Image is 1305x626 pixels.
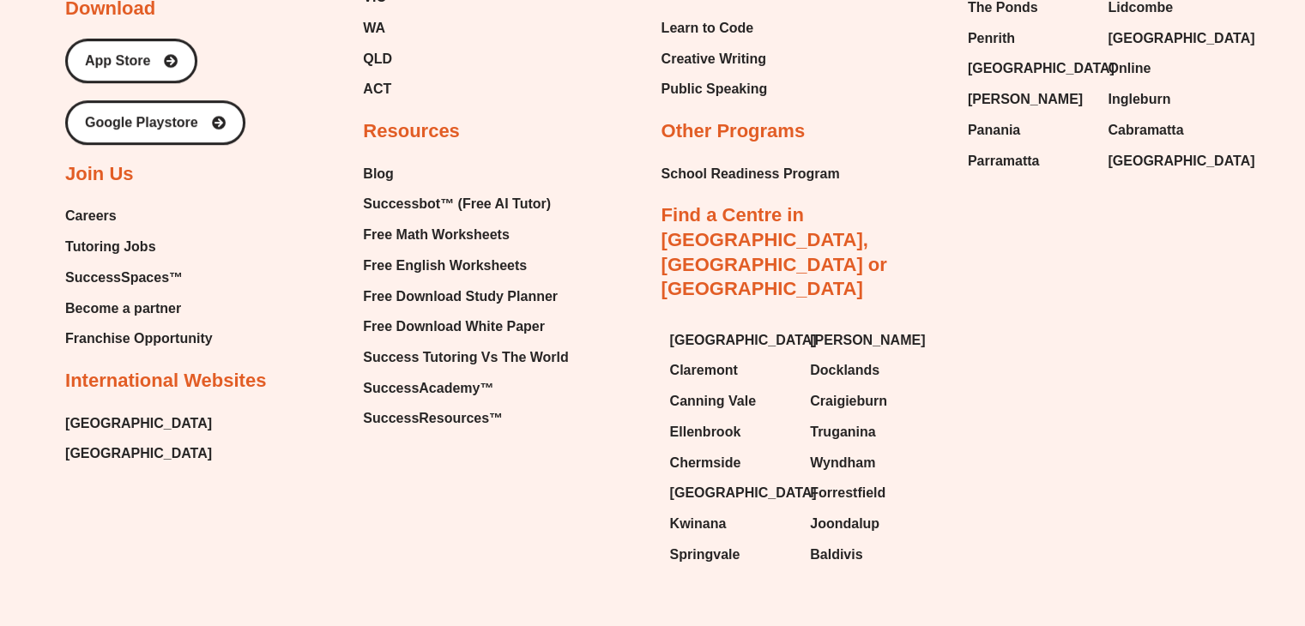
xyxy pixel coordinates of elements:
a: School Readiness Program [662,161,840,187]
span: Free English Worksheets [363,253,527,279]
span: Ellenbrook [670,419,741,445]
span: Creative Writing [662,46,766,72]
div: Chat Widget [1019,433,1305,626]
a: SuccessSpaces™ [65,265,213,291]
span: Claremont [670,358,738,383]
a: [GEOGRAPHIC_DATA] [670,480,794,506]
span: [GEOGRAPHIC_DATA] [968,56,1115,81]
span: Joondalup [810,511,879,537]
span: ACT [363,76,391,102]
span: Docklands [810,358,879,383]
a: [GEOGRAPHIC_DATA] [1108,26,1231,51]
a: Franchise Opportunity [65,326,213,352]
a: [GEOGRAPHIC_DATA] [968,56,1091,81]
span: Online [1108,56,1151,81]
a: Joondalup [810,511,933,537]
a: Ellenbrook [670,419,794,445]
a: QLD [363,46,510,72]
a: Kwinana [670,511,794,537]
span: Google Playstore [85,116,198,129]
a: Creative Writing [662,46,768,72]
a: Panania [968,117,1091,143]
span: Wyndham [810,450,875,476]
span: QLD [363,46,392,72]
span: Free Download Study Planner [363,284,558,310]
span: [GEOGRAPHIC_DATA] [1108,26,1254,51]
a: Baldivis [810,542,933,568]
span: Ingleburn [1108,87,1170,112]
a: Online [1108,56,1231,81]
a: [GEOGRAPHIC_DATA] [670,328,794,353]
span: [GEOGRAPHIC_DATA] [1108,148,1254,174]
a: SuccessAcademy™ [363,376,568,401]
a: [GEOGRAPHIC_DATA] [1108,148,1231,174]
a: WA [363,15,510,41]
a: Become a partner [65,296,213,322]
a: Docklands [810,358,933,383]
span: Parramatta [968,148,1040,174]
span: Chermside [670,450,741,476]
a: [GEOGRAPHIC_DATA] [65,411,212,436]
span: Free Math Worksheets [363,222,509,248]
a: Springvale [670,542,794,568]
a: SuccessResources™ [363,406,568,431]
a: Ingleburn [1108,87,1231,112]
span: Craigieburn [810,388,887,414]
h2: International Websites [65,369,266,394]
span: [PERSON_NAME] [810,328,925,353]
span: Springvale [670,542,740,568]
span: Successbot™ (Free AI Tutor) [363,191,551,217]
span: [GEOGRAPHIC_DATA] [670,480,817,506]
span: Blog [363,161,394,187]
span: WA [363,15,385,41]
h2: Resources [363,119,460,144]
h2: Other Programs [662,119,806,144]
a: App Store [65,39,197,83]
span: Careers [65,203,117,229]
a: Parramatta [968,148,1091,174]
a: Find a Centre in [GEOGRAPHIC_DATA], [GEOGRAPHIC_DATA] or [GEOGRAPHIC_DATA] [662,204,887,299]
a: [GEOGRAPHIC_DATA] [65,441,212,466]
span: Cabramatta [1108,117,1183,143]
a: Cabramatta [1108,117,1231,143]
a: Forrestfield [810,480,933,506]
span: Tutoring Jobs [65,234,155,260]
a: Google Playstore [65,100,245,145]
span: Free Download White Paper [363,314,545,340]
span: Truganina [810,419,875,445]
h2: Join Us [65,162,133,187]
a: Public Speaking [662,76,768,102]
span: Panania [968,117,1020,143]
a: Blog [363,161,568,187]
span: [GEOGRAPHIC_DATA] [670,328,817,353]
span: Baldivis [810,542,862,568]
a: Chermside [670,450,794,476]
a: Truganina [810,419,933,445]
span: SuccessSpaces™ [65,265,183,291]
span: SuccessResources™ [363,406,503,431]
span: Kwinana [670,511,727,537]
a: Claremont [670,358,794,383]
a: Learn to Code [662,15,768,41]
span: SuccessAcademy™ [363,376,493,401]
a: Successbot™ (Free AI Tutor) [363,191,568,217]
a: [PERSON_NAME] [968,87,1091,112]
span: Learn to Code [662,15,754,41]
span: [PERSON_NAME] [968,87,1083,112]
a: Free Download Study Planner [363,284,568,310]
a: Canning Vale [670,388,794,414]
a: Careers [65,203,213,229]
a: Free Math Worksheets [363,222,568,248]
a: Success Tutoring Vs The World [363,345,568,370]
a: Free English Worksheets [363,253,568,279]
span: Canning Vale [670,388,756,414]
a: Wyndham [810,450,933,476]
a: Craigieburn [810,388,933,414]
span: App Store [85,54,150,68]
